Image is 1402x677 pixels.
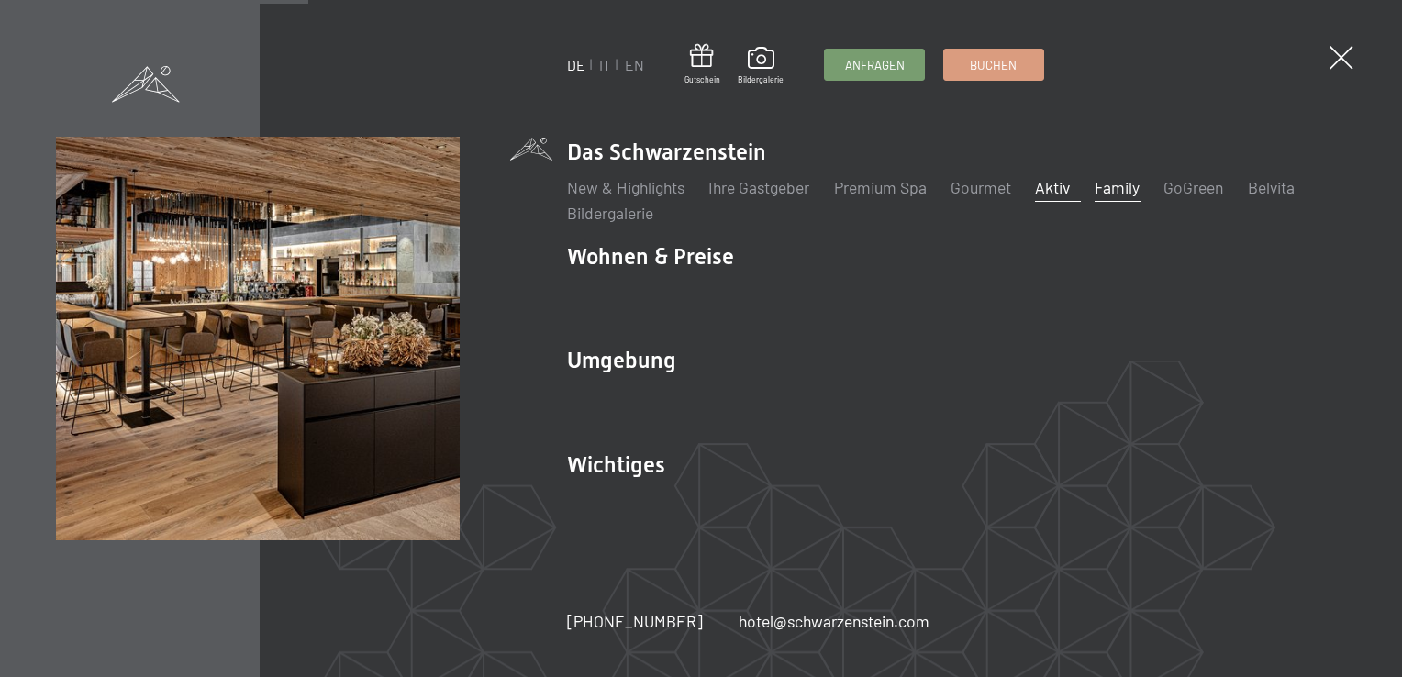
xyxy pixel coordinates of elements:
span: Buchen [970,57,1017,73]
a: Bildergalerie [567,203,653,223]
a: Ihre Gastgeber [708,177,809,197]
a: Buchen [944,50,1043,80]
span: Bildergalerie [738,74,784,85]
a: Bildergalerie [738,47,784,85]
a: IT [599,56,611,73]
a: EN [625,56,644,73]
a: Family [1095,177,1140,197]
a: [PHONE_NUMBER] [567,610,703,633]
a: Belvita [1248,177,1295,197]
a: Aktiv [1035,177,1070,197]
a: GoGreen [1163,177,1223,197]
a: Anfragen [825,50,924,80]
a: Premium Spa [834,177,927,197]
a: Gutschein [684,44,720,85]
span: Anfragen [845,57,905,73]
span: Gutschein [684,74,720,85]
a: Gourmet [951,177,1011,197]
a: hotel@schwarzenstein.com [739,610,929,633]
span: [PHONE_NUMBER] [567,611,703,631]
a: New & Highlights [567,177,684,197]
a: DE [567,56,585,73]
